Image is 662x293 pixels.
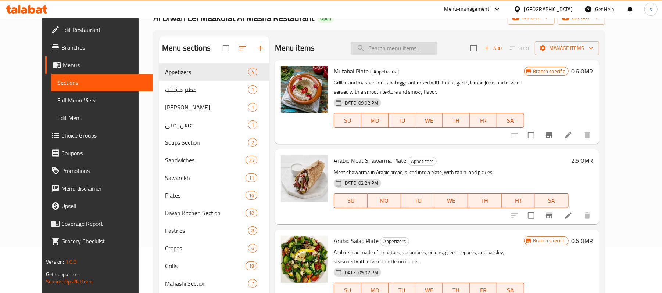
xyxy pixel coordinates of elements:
[248,104,257,111] span: 1
[337,115,358,126] span: SU
[57,78,147,87] span: Sections
[530,237,568,244] span: Branch specific
[248,139,257,146] span: 2
[334,248,524,266] p: Arabic salad made of tomatoes, cucumbers, onions, green peppers, and parsley, seasoned with olive...
[45,215,153,232] a: Coverage Report
[61,202,147,210] span: Upsell
[334,168,569,177] p: Meat shawarma in Arabic bread, sliced ​​into a plate, with tahini and pickles
[61,219,147,228] span: Coverage Report
[248,279,257,288] div: items
[650,5,652,13] span: s
[483,44,503,53] span: Add
[408,157,436,166] span: Appetizers
[246,173,257,182] div: items
[159,222,269,239] div: Pastries8
[470,113,497,128] button: FR
[368,193,401,208] button: MO
[159,134,269,151] div: Soups Section2
[579,207,596,224] button: delete
[165,191,246,200] div: Plates
[246,156,257,164] div: items
[51,74,153,91] a: Sections
[334,113,361,128] button: SU
[165,85,248,94] span: فطير مشلتت
[340,100,381,106] span: [DATE] 09:02 PM
[415,113,443,128] button: WE
[159,239,269,257] div: Crepes6
[538,195,566,206] span: SA
[159,116,269,134] div: عسل يمني1
[246,209,257,217] div: items
[540,207,558,224] button: Branch-specific-item
[246,192,257,199] span: 16
[564,211,573,220] a: Edit menu item
[165,138,248,147] span: Soups Section
[165,68,248,76] span: Appetizers
[57,113,147,122] span: Edit Menu
[165,261,246,270] span: Grills
[165,209,246,217] div: Diwan Kitchen Section
[45,232,153,250] a: Grocery Checklist
[572,236,593,246] h6: 0.6 OMR
[246,263,257,270] span: 18
[541,44,593,53] span: Manage items
[317,15,334,22] span: Open
[51,91,153,109] a: Full Menu View
[535,193,569,208] button: SA
[165,244,248,253] span: Crepes
[159,151,269,169] div: Sandwiches25
[563,13,599,22] span: export
[572,66,593,76] h6: 0.6 OMR
[246,191,257,200] div: items
[482,43,505,54] button: Add
[540,126,558,144] button: Branch-specific-item
[162,43,211,54] h2: Menu sections
[380,237,409,246] span: Appetizers
[514,13,549,22] span: import
[401,193,434,208] button: TU
[281,66,328,113] img: Mutabal Plate
[434,193,468,208] button: WE
[165,279,248,288] span: Mahashi Section
[165,156,246,164] div: Sandwiches
[337,195,365,206] span: SU
[248,244,257,253] div: items
[46,257,64,267] span: Version:
[159,187,269,204] div: Plates16
[248,280,257,287] span: 7
[246,174,257,181] span: 11
[502,193,535,208] button: FR
[275,43,315,54] h2: Menu items
[579,126,596,144] button: delete
[248,120,257,129] div: items
[45,144,153,162] a: Coupons
[61,166,147,175] span: Promotions
[46,277,93,286] a: Support.OpsPlatform
[444,5,490,14] div: Menu-management
[482,43,505,54] span: Add item
[248,122,257,129] span: 1
[165,120,248,129] span: عسل يمني
[159,98,269,116] div: [PERSON_NAME]1
[404,195,432,206] span: TU
[234,39,251,57] span: Sort sections
[248,69,257,76] span: 4
[391,115,413,126] span: TU
[317,14,334,23] div: Open
[61,237,147,246] span: Grocery Checklist
[45,127,153,144] a: Choice Groups
[165,226,248,235] span: Pastries
[248,245,257,252] span: 6
[334,235,379,246] span: Arabic Salad Plate
[45,39,153,56] a: Branches
[334,78,524,97] p: Grilled and mashed muttabal eggplant mixed with tahini, garlic, lemon juice, and olive oil, serve...
[443,113,470,128] button: TH
[351,42,437,55] input: search
[57,96,147,105] span: Full Menu View
[361,113,389,128] button: MO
